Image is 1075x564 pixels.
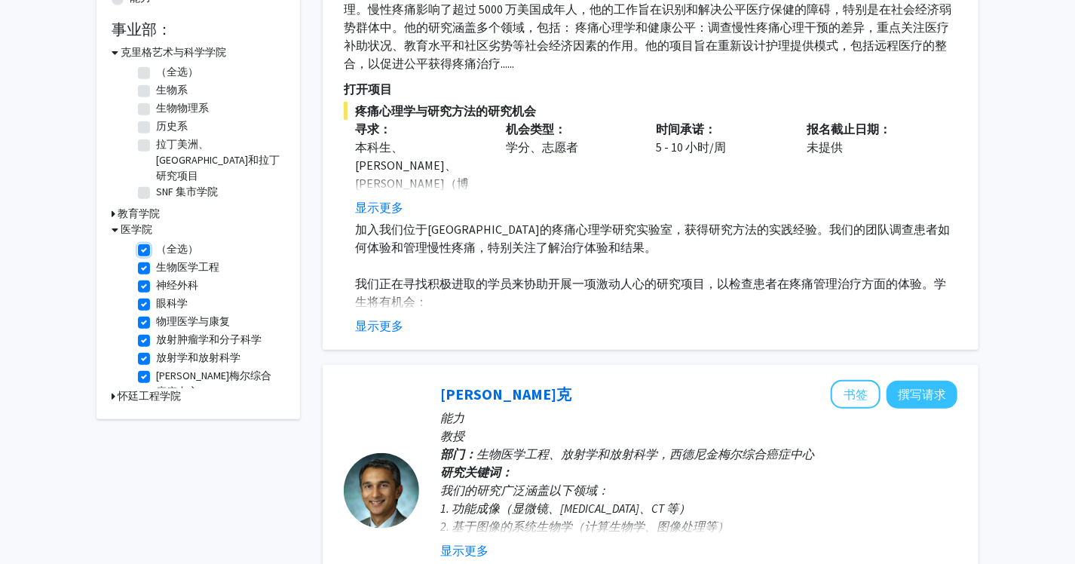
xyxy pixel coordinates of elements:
[657,139,727,155] font: 5 - 10 小时/周
[156,351,240,364] font: 放射学和放射科学
[156,278,198,292] font: 神经外科
[156,260,219,274] font: 生物医学工程
[156,242,198,256] font: （全选）
[156,119,188,133] font: 历史系
[156,369,271,398] font: [PERSON_NAME]梅尔综合癌症中心
[344,102,957,120] span: 疼痛心理学与研究方法的研究机会
[440,446,476,461] b: 部门：
[807,120,935,138] p: 报名截止日期：
[118,388,181,404] h3: 怀廷工程学院
[156,314,230,328] font: 物理医学与康复
[156,137,280,182] font: 拉丁美洲、[GEOGRAPHIC_DATA]和拉丁研究项目
[156,296,188,310] font: 眼科学
[156,101,209,115] font: 生物物理系
[440,409,957,427] p: 能力
[506,120,634,138] p: 机会类型：
[118,206,160,222] h3: 教育学院
[11,496,64,553] iframe: Chat
[355,120,483,138] p: 寻求：
[344,80,957,98] p: 打开项目
[440,427,957,445] p: 教授
[506,139,578,155] font: 学分、志愿者
[355,198,403,216] button: 显示更多
[121,222,152,238] h3: 医学院
[440,464,513,480] b: 研究关键词：
[887,381,957,409] button: 向 Arvind Pathak 撰写请求
[355,317,403,335] button: 显示更多
[156,65,198,78] font: （全选）
[156,83,188,97] font: 生物系
[355,220,957,256] p: 加入我们位于[GEOGRAPHIC_DATA]的疼痛心理学研究实验室，获得研究方法的实践经验。我们的团队调查患者如何体验和管理慢性疼痛，特别关注了解治疗体验和结果。
[476,446,814,461] span: 生物医学工程、放射学和放射科学，西德尼金梅尔综合癌症中心
[112,20,285,38] h2: 事业部：
[355,274,957,311] p: 我们正在寻找积极进取的学员来协助开展一项激动人心的研究项目，以检查患者在疼痛管理治疗方面的体验。学生将有机会：
[156,185,218,198] font: SNF 集市学院
[657,120,785,138] p: 时间承诺：
[355,138,483,265] div: 本科生、[PERSON_NAME]、[PERSON_NAME]（博士、医学博士、医学博士、药学博士等）、博士后研究员/研究人员、住院医师/医学研究员
[440,541,488,559] button: 显示更多
[156,333,262,346] font: 放射肿瘤学和分子科学
[440,385,571,403] a: [PERSON_NAME]克
[831,380,881,409] button: 将 Arvind Pathak 添加到书签
[121,44,226,60] h3: 克里格艺术与科学学院
[807,139,843,155] font: 未提供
